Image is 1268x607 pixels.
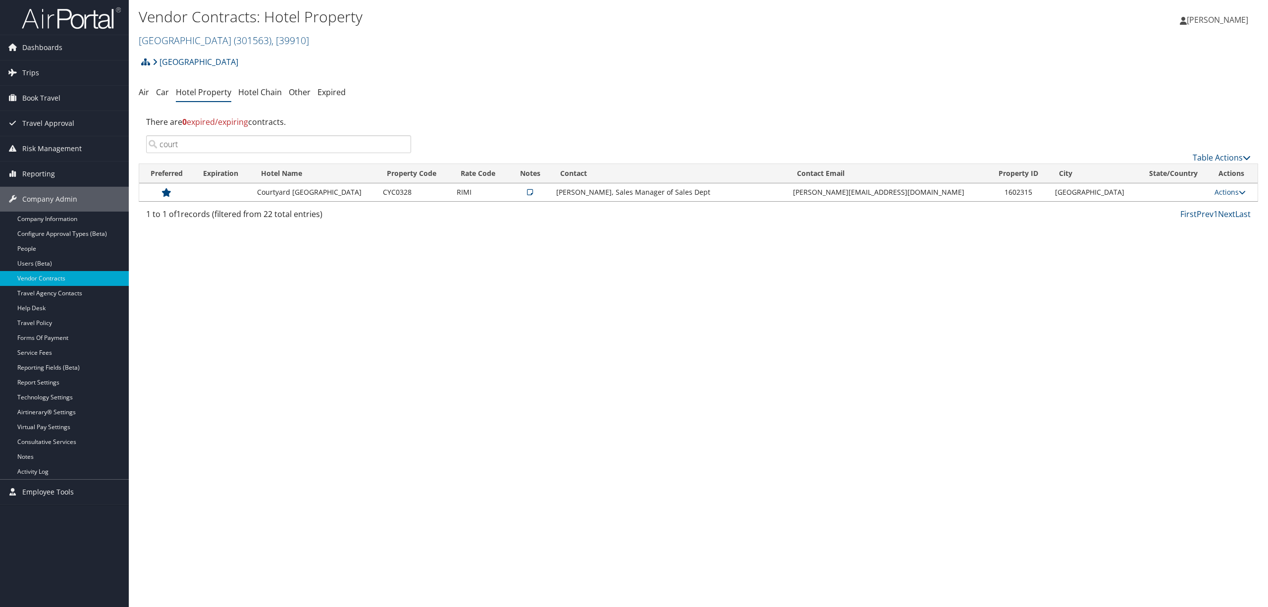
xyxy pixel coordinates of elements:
a: Next [1218,209,1235,220]
div: 1 to 1 of records (filtered from 22 total entries) [146,208,411,225]
td: CYC0328 [378,183,452,201]
span: Reporting [22,162,55,186]
th: Actions [1210,164,1258,183]
td: [PERSON_NAME], Sales Manager of Sales Dept [551,183,788,201]
a: [GEOGRAPHIC_DATA] [139,34,309,47]
th: Rate Code: activate to sort column ascending [452,164,509,183]
th: City: activate to sort column descending [1050,164,1137,183]
th: Notes: activate to sort column ascending [509,164,551,183]
span: Book Travel [22,86,60,110]
a: [PERSON_NAME] [1180,5,1258,35]
a: Air [139,87,149,98]
th: Property ID: activate to sort column ascending [987,164,1050,183]
a: Hotel Property [176,87,231,98]
th: Contact Email: activate to sort column ascending [788,164,987,183]
a: Expired [317,87,346,98]
span: Trips [22,60,39,85]
div: There are contracts. [139,109,1258,135]
a: Car [156,87,169,98]
a: Actions [1215,187,1246,197]
strong: 0 [182,116,187,127]
a: Prev [1197,209,1214,220]
td: Courtyard [GEOGRAPHIC_DATA] [252,183,377,201]
img: airportal-logo.png [22,6,121,30]
th: Property Code: activate to sort column ascending [378,164,452,183]
span: expired/expiring [182,116,248,127]
th: Expiration: activate to sort column ascending [194,164,252,183]
a: Hotel Chain [238,87,282,98]
th: Contact: activate to sort column ascending [551,164,788,183]
h1: Vendor Contracts: Hotel Property [139,6,885,27]
th: Preferred: activate to sort column ascending [139,164,194,183]
td: 1602315 [987,183,1050,201]
a: [GEOGRAPHIC_DATA] [153,52,238,72]
th: State/Country: activate to sort column ascending [1137,164,1210,183]
a: 1 [1214,209,1218,220]
span: [PERSON_NAME] [1187,14,1248,25]
th: Hotel Name: activate to sort column ascending [252,164,377,183]
td: [PERSON_NAME][EMAIL_ADDRESS][DOMAIN_NAME] [788,183,987,201]
span: Risk Management [22,136,82,161]
span: 1 [176,209,181,220]
td: RIMI [452,183,509,201]
td: [GEOGRAPHIC_DATA] [1050,183,1137,201]
a: Table Actions [1193,152,1251,163]
a: Last [1235,209,1251,220]
a: First [1180,209,1197,220]
a: Other [289,87,311,98]
span: ( 301563 ) [234,34,271,47]
input: Search [146,135,411,153]
span: Travel Approval [22,111,74,136]
span: Dashboards [22,35,62,60]
span: Employee Tools [22,480,74,504]
span: , [ 39910 ] [271,34,309,47]
span: Company Admin [22,187,77,212]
